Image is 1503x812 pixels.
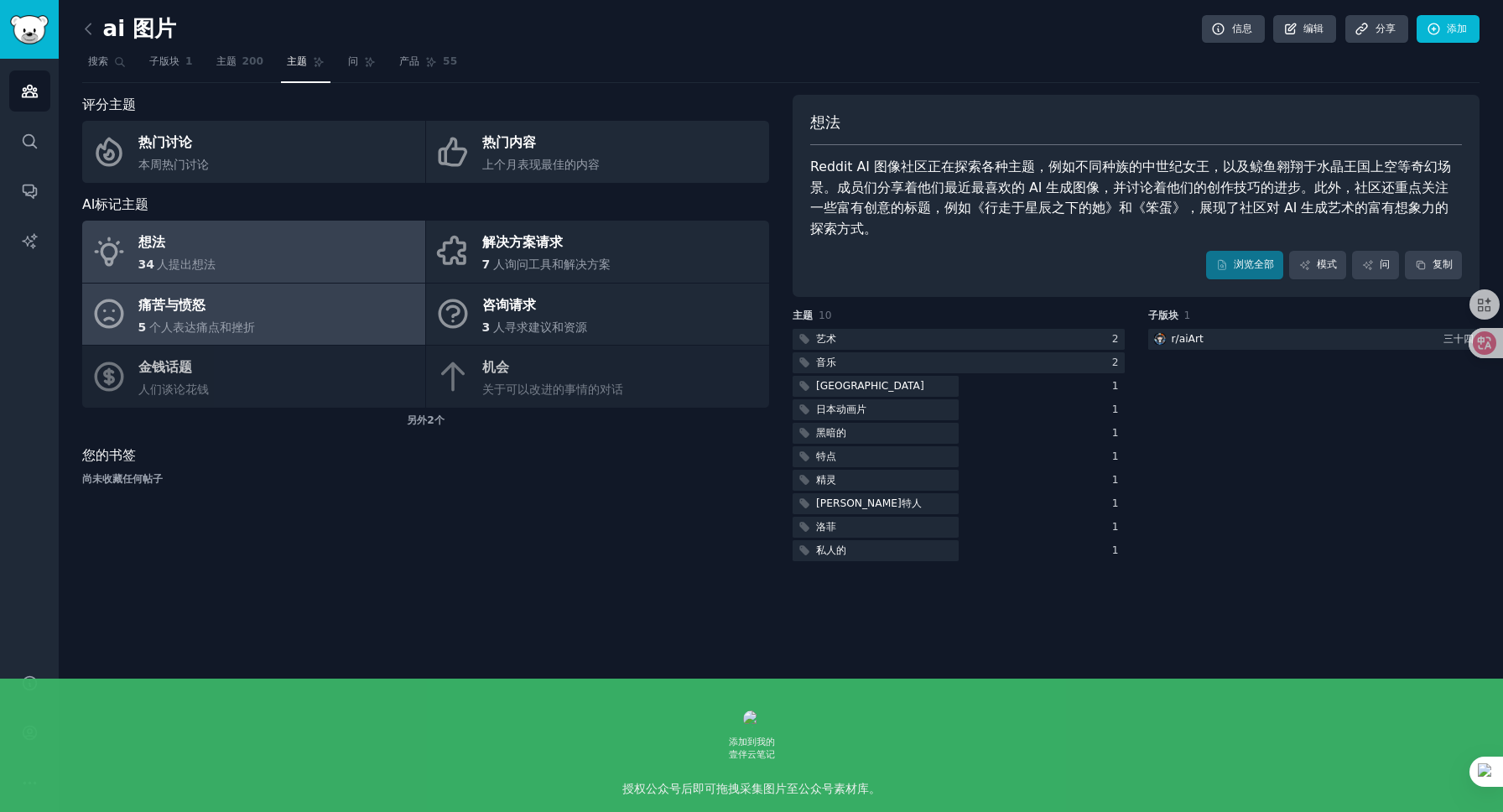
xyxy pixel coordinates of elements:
img: GummySearch 徽标 [10,15,49,44]
font: 34 [138,258,154,271]
a: 信息 [1202,15,1265,44]
font: 1 [1112,521,1119,533]
font: 问 [1380,258,1390,270]
font: 55 [443,55,457,67]
font: 评分主题 [82,96,136,112]
font: 10 [819,310,832,321]
font: 尚未收藏任何帖子 [82,473,163,485]
font: 5 [138,320,147,334]
a: [GEOGRAPHIC_DATA]1 [793,376,1125,397]
font: 个人表达痛点和挫折 [149,320,255,334]
a: 音乐2 [793,352,1125,373]
font: 洛菲 [816,521,836,533]
font: 搜索 [88,55,108,67]
a: 痛苦与愤怒5个人表达痛点和挫折 [82,284,425,346]
font: 分享 [1376,23,1396,34]
a: 主题 [281,49,330,83]
font: 三十四 [1443,333,1474,345]
font: ai 图片 [103,16,177,41]
font: 音乐 [816,357,836,368]
font: 浏览全部 [1234,258,1274,270]
font: 产品 [399,55,419,67]
font: 上个月表现最佳的内容 [482,158,600,171]
font: 主题 [793,310,813,321]
font: 问 [348,55,358,67]
font: 子版块 [1148,310,1178,321]
font: 添加 [1447,23,1467,34]
img: 艾艺术 [1154,333,1166,345]
font: 热门讨论 [138,134,192,150]
font: 私人的 [816,544,846,556]
a: 子版块1 [143,49,199,83]
a: 浏览全部 [1206,251,1283,279]
a: 艺术2 [793,329,1125,350]
font: 主题 [216,55,237,67]
font: 1 [185,55,193,67]
a: 问 [342,49,382,83]
a: 产品55 [393,49,463,83]
a: 想法34人提出想法 [82,221,425,283]
a: 咨询请求3人寻求建议和资源 [426,284,769,346]
font: 信息 [1232,23,1252,34]
font: 人提出想法 [157,258,216,271]
font: [GEOGRAPHIC_DATA] [816,380,924,392]
font: 2 [1112,333,1119,345]
font: 1 [1112,474,1119,486]
a: 洛菲1 [793,517,1125,538]
font: 模式 [1317,258,1337,270]
a: 特点1 [793,446,1125,467]
a: 热门讨论本周热门讨论 [82,121,425,183]
font: 痛苦与愤怒 [138,297,205,313]
a: 日本动画片1 [793,399,1125,420]
a: 精灵1 [793,470,1125,491]
font: 复制 [1433,258,1453,270]
font: 咨询请求 [482,297,536,313]
font: [PERSON_NAME]特人 [816,497,922,509]
font: 精灵 [816,474,836,486]
a: [PERSON_NAME]特人1 [793,493,1125,514]
font: 3 [482,320,491,334]
a: 分享 [1345,15,1408,44]
font: 1 [1112,427,1119,439]
font: r/ [1172,333,1179,345]
a: 热门内容上个月表现最佳的内容 [426,121,769,183]
font: 解决方案请求 [482,234,563,250]
font: 本周热门讨论 [138,158,209,171]
font: 1 [1112,497,1119,509]
font: 子版块 [149,55,179,67]
font: 日本动画片 [816,403,866,415]
font: Reddit AI 图像社区正在探索各种主题，例如不同种族的中世纪女王，以及鲸鱼翱翔于水晶王国上空等奇幻场景。成员们分享着他们最近最喜欢的 AI 生成图像，并讨论着他们的创作技巧的进步。此外，社... [810,159,1451,237]
font: 1 [1112,544,1119,556]
font: 人询问工具和解决方案 [493,258,611,271]
font: 黑暗的 [816,427,846,439]
font: 热门内容 [482,134,536,150]
font: 200 [242,55,264,67]
font: 主题 [287,55,307,67]
font: 特点 [816,450,836,462]
font: 人寻求建议和资源 [493,320,587,334]
a: 主题200 [211,49,270,83]
font: 1 [1184,310,1191,321]
font: 7 [482,258,491,271]
font: AI标记主题 [82,196,148,212]
a: 添加 [1417,15,1480,44]
font: 2 [1112,357,1119,368]
font: 艺术 [816,333,836,345]
font: 想法 [810,114,840,131]
a: 艾艺术r/aiArt三十四 [1148,329,1480,350]
button: 复制 [1405,251,1462,279]
font: 1 [1112,450,1119,462]
font: 想法 [138,234,165,250]
a: 问 [1352,251,1399,279]
font: 另外 [407,414,427,426]
a: 模式 [1289,251,1346,279]
a: 私人的1 [793,540,1125,561]
font: 1 [1112,403,1119,415]
a: 搜索 [82,49,132,83]
a: 解决方案请求7人询问工具和解决方案 [426,221,769,283]
font: 编辑 [1303,23,1324,34]
a: 编辑 [1273,15,1336,44]
a: 黑暗的1 [793,423,1125,444]
font: 1 [1112,380,1119,392]
font: 您的书签 [82,447,136,463]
